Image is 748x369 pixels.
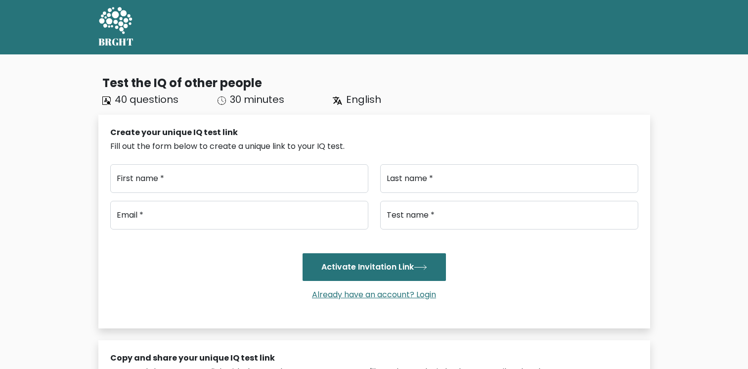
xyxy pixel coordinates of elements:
div: Test the IQ of other people [102,74,650,92]
a: BRGHT [98,4,134,50]
span: 40 questions [115,92,178,106]
input: First name [110,164,368,193]
div: Copy and share your unique IQ test link [110,352,638,364]
input: Email [110,201,368,230]
button: Activate Invitation Link [303,253,446,281]
input: Test name [380,201,638,230]
div: Fill out the form below to create a unique link to your IQ test. [110,140,638,152]
input: Last name [380,164,638,193]
div: Create your unique IQ test link [110,127,638,138]
span: 30 minutes [230,92,284,106]
h5: BRGHT [98,36,134,48]
a: Already have an account? Login [308,289,440,300]
span: English [346,92,381,106]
